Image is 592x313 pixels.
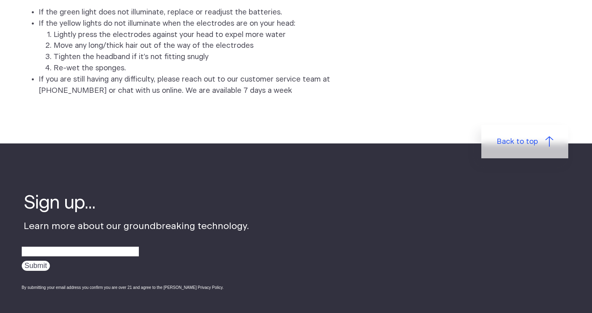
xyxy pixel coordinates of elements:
[481,125,568,159] a: Back to top
[39,7,338,18] li: If the green light does not illuminate, replace or readjust the batteries.
[24,191,249,216] h4: Sign up...
[54,29,338,41] li: Lightly press the electrodes against your head to expel more water
[22,261,50,271] input: Submit
[39,74,338,96] li: If you are still having any difficulty, please reach out to our customer service team at [PHONE_N...
[54,40,338,51] li: Move any long/thick hair out of the way of the electrodes
[24,191,249,298] div: Learn more about our groundbreaking technology.
[22,284,249,290] div: By submitting your email address you confirm you are over 21 and agree to the [PERSON_NAME] Priva...
[39,18,338,74] li: If the yellow lights do not illuminate when the electrodes are on your head:
[497,136,538,147] span: Back to top
[54,63,338,74] li: Re-wet the sponges.
[54,51,338,63] li: Tighten the headband if it’s not fitting snugly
